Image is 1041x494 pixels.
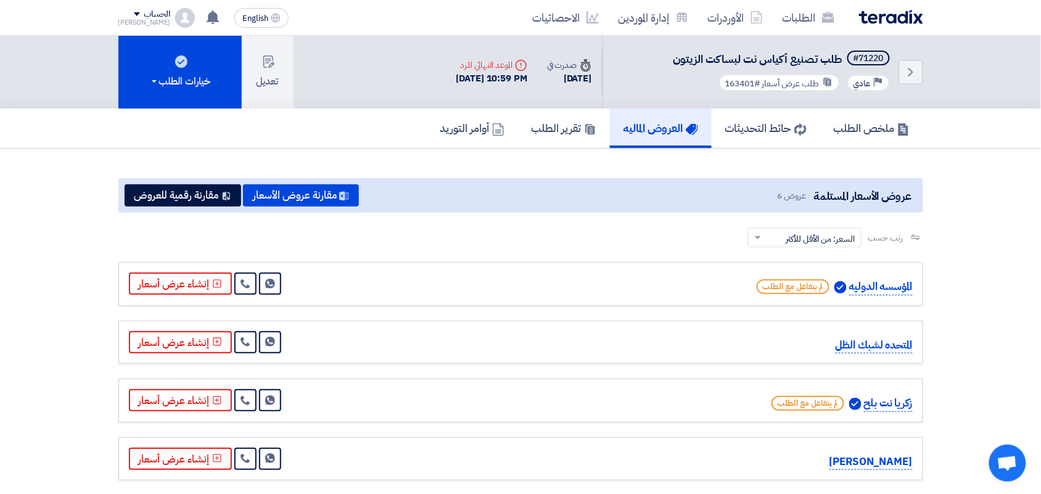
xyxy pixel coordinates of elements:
div: [DATE] [547,72,591,86]
a: ملخص الطلب [820,109,923,148]
button: إنشاء عرض أسعار [129,273,232,295]
div: الحساب [144,9,170,20]
img: profile_test.png [175,8,195,28]
button: مقارنة رقمية للعروض [125,184,241,207]
span: عروض 6 [778,189,806,202]
a: أوامر التوريد [427,109,518,148]
a: العروض الماليه [610,109,712,148]
span: عادي [854,78,871,89]
div: صدرت في [547,59,591,72]
h5: تقرير الطلب [532,121,596,135]
span: رتب حسب [868,231,903,244]
a: تقرير الطلب [518,109,610,148]
button: خيارات الطلب [118,36,242,109]
button: English [234,8,289,28]
h5: أوامر التوريد [440,121,504,135]
a: حائط التحديثات [712,109,820,148]
a: إدارة الموردين [609,3,698,32]
a: الاحصائيات [523,3,609,32]
div: #71220 [854,54,884,63]
span: لم يتفاعل مع الطلب [771,396,844,411]
a: الطلبات [773,3,844,32]
img: Verified Account [834,281,847,294]
button: مقارنة عروض الأسعار [243,184,359,207]
span: لم يتفاعل مع الطلب [757,279,829,294]
button: إنشاء عرض أسعار [129,448,232,470]
img: Teradix logo [859,10,923,24]
p: زكريا نت بلح [864,395,913,412]
h5: حائط التحديثات [725,121,807,135]
button: تعديل [242,36,294,109]
p: المتحده لشبك الظل [836,337,912,354]
span: طلب عرض أسعار [762,77,820,90]
div: [PERSON_NAME] [118,19,171,26]
span: #163401 [725,77,760,90]
h5: العروض الماليه [623,121,698,135]
div: خيارات الطلب [149,74,211,89]
img: Verified Account [849,398,862,410]
button: إنشاء عرض أسعار [129,331,232,353]
span: English [242,14,268,23]
h5: طلب تصنيع أكياس نت لبساكت الزيتون [673,51,892,68]
a: الأوردرات [698,3,773,32]
button: إنشاء عرض أسعار [129,389,232,411]
p: [PERSON_NAME] [829,454,913,471]
p: المؤسسه الدوليه [849,279,913,295]
div: [DATE] 10:59 PM [456,72,528,86]
div: Open chat [989,445,1026,482]
span: طلب تصنيع أكياس نت لبساكت الزيتون [673,51,842,67]
span: السعر: من الأقل للأكثر [786,233,855,245]
span: عروض الأسعار المستلمة [813,187,911,204]
h5: ملخص الطلب [834,121,910,135]
div: الموعد النهائي للرد [456,59,528,72]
